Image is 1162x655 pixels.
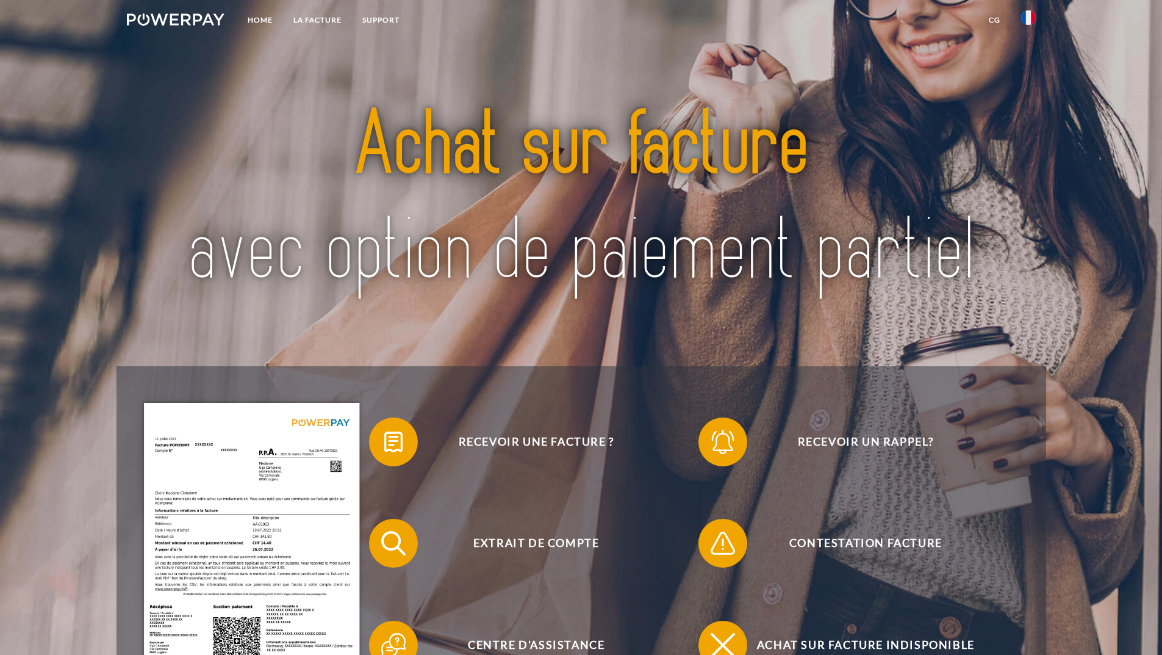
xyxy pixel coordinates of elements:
[171,65,991,333] img: title-powerpay_fr.svg
[387,418,686,466] span: Recevoir une facture ?
[378,427,409,457] img: qb_bill.svg
[708,528,738,559] img: qb_warning.svg
[716,418,1015,466] span: Recevoir un rappel?
[127,13,225,26] img: logo-powerpay-white.svg
[237,9,283,31] a: Home
[698,519,1016,568] button: Contestation Facture
[1021,10,1036,25] img: fr
[369,519,686,568] button: Extrait de compte
[708,427,738,457] img: qb_bell.svg
[698,418,1016,466] button: Recevoir un rappel?
[283,9,352,31] a: LA FACTURE
[352,9,410,31] a: Support
[716,519,1015,568] span: Contestation Facture
[978,9,1011,31] a: CG
[369,418,686,466] button: Recevoir une facture ?
[387,519,686,568] span: Extrait de compte
[378,528,409,559] img: qb_search.svg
